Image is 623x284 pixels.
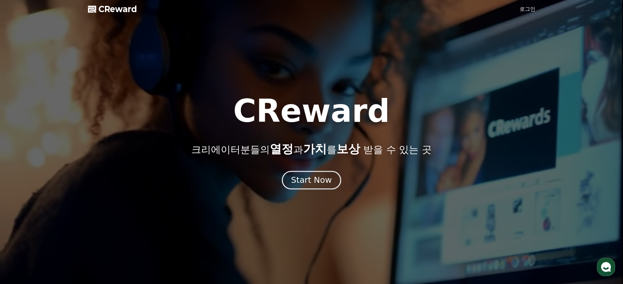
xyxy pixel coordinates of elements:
span: 설정 [101,218,109,223]
div: Start Now [291,175,332,186]
p: 크리에이터분들의 과 를 받을 수 있는 곳 [191,142,431,156]
span: CReward [98,4,137,14]
span: 보상 [337,142,360,156]
span: 가치 [303,142,327,156]
button: Start Now [282,171,341,189]
span: 대화 [60,218,68,223]
a: 설정 [84,208,126,224]
h1: CReward [233,95,390,127]
a: Start Now [283,178,340,184]
a: 로그인 [520,5,535,13]
span: 열정 [270,142,293,156]
span: 홈 [21,218,25,223]
a: 대화 [43,208,84,224]
a: 홈 [2,208,43,224]
a: CReward [88,4,137,14]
